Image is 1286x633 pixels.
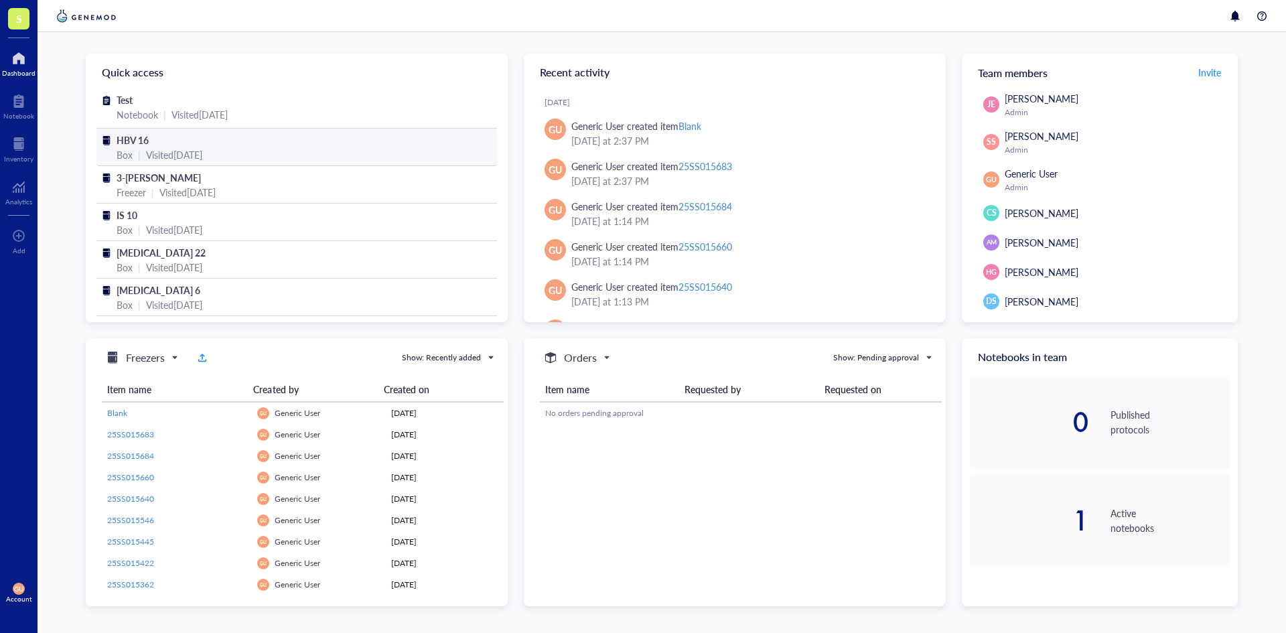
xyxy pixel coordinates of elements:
[987,136,996,148] span: SS
[549,242,562,257] span: GU
[107,557,246,569] a: 25SS015422
[571,133,924,148] div: [DATE] at 2:37 PM
[275,450,320,462] span: Generic User
[260,561,266,566] span: GU
[391,493,498,505] div: [DATE]
[117,222,133,237] div: Box
[107,514,154,526] span: 25SS015546
[571,294,924,309] div: [DATE] at 1:13 PM
[549,202,562,217] span: GU
[151,185,154,200] div: |
[391,579,498,591] div: [DATE]
[248,377,378,402] th: Created by
[117,246,206,259] span: [MEDICAL_DATA] 22
[986,295,997,307] span: DS
[540,377,679,402] th: Item name
[107,514,246,526] a: 25SS015546
[275,557,320,569] span: Generic User
[171,107,228,122] div: Visited [DATE]
[107,472,154,483] span: 25SS015660
[391,407,498,419] div: [DATE]
[1198,62,1222,83] button: Invite
[163,107,166,122] div: |
[962,338,1238,376] div: Notebooks in team
[146,222,202,237] div: Visited [DATE]
[986,238,996,247] span: AM
[1005,167,1058,180] span: Generic User
[678,200,732,213] div: 25SS015684
[107,429,154,440] span: 25SS015683
[146,147,202,162] div: Visited [DATE]
[3,112,34,120] div: Notebook
[117,171,201,184] span: 3-[PERSON_NAME]
[1005,236,1078,249] span: [PERSON_NAME]
[391,536,498,548] div: [DATE]
[138,297,141,312] div: |
[549,283,562,297] span: GU
[107,429,246,441] a: 25SS015683
[117,185,146,200] div: Freezer
[260,411,266,416] span: GU
[107,450,154,462] span: 25SS015684
[260,518,266,523] span: GU
[678,240,732,253] div: 25SS015660
[117,283,200,297] span: [MEDICAL_DATA] 6
[275,493,320,504] span: Generic User
[391,429,498,441] div: [DATE]
[571,173,924,188] div: [DATE] at 2:37 PM
[117,107,158,122] div: Notebook
[126,350,165,366] h5: Freezers
[524,54,946,91] div: Recent activity
[107,536,154,547] span: 25SS015445
[1005,92,1078,105] span: [PERSON_NAME]
[987,207,997,219] span: CS
[107,407,246,419] a: Blank
[4,155,33,163] div: Inventory
[260,432,266,437] span: GU
[819,377,942,402] th: Requested on
[4,133,33,163] a: Inventory
[402,352,481,364] div: Show: Recently added
[1005,107,1224,118] div: Admin
[107,493,246,505] a: 25SS015640
[107,557,154,569] span: 25SS015422
[54,8,119,24] img: genemod-logo
[260,475,266,480] span: GU
[391,514,498,526] div: [DATE]
[3,90,34,120] a: Notebook
[86,54,508,91] div: Quick access
[1111,506,1230,535] div: Active notebooks
[391,450,498,462] div: [DATE]
[117,297,133,312] div: Box
[391,557,498,569] div: [DATE]
[275,579,320,590] span: Generic User
[260,539,266,545] span: GU
[962,54,1238,91] div: Team members
[534,274,935,314] a: GUGeneric User created item25SS015640[DATE] at 1:13 PM
[275,536,320,547] span: Generic User
[970,507,1089,534] div: 1
[1005,295,1078,308] span: [PERSON_NAME]
[5,198,32,206] div: Analytics
[107,472,246,484] a: 25SS015660
[678,280,732,293] div: 25SS015640
[534,194,935,234] a: GUGeneric User created item25SS015684[DATE] at 1:14 PM
[571,214,924,228] div: [DATE] at 1:14 PM
[260,496,266,502] span: GU
[986,267,997,277] span: HG
[571,159,732,173] div: Generic User created item
[16,10,22,27] span: S
[117,93,133,107] span: Test
[275,472,320,483] span: Generic User
[1005,129,1078,143] span: [PERSON_NAME]
[1111,407,1230,437] div: Published protocols
[107,450,246,462] a: 25SS015684
[970,409,1089,435] div: 0
[13,247,25,255] div: Add
[678,159,732,173] div: 25SS015683
[260,582,266,587] span: GU
[1005,206,1078,220] span: [PERSON_NAME]
[138,260,141,275] div: |
[107,579,246,591] a: 25SS015362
